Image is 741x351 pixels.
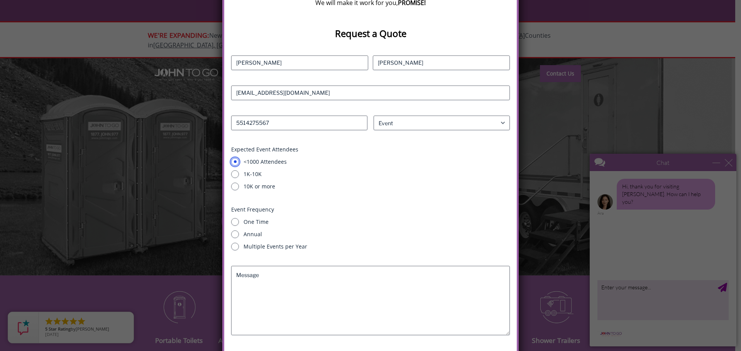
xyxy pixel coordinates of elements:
input: Phone [231,116,367,130]
div: minimize [127,10,135,17]
input: First Name [231,55,368,70]
label: Annual [244,230,510,238]
input: Last Name [373,55,510,70]
textarea: type your message [12,131,144,171]
strong: Request a Quote [335,27,406,40]
div: close [140,10,147,17]
legend: Expected Event Attendees [231,146,298,153]
div: Ara [12,62,144,66]
div: Chat [32,5,124,22]
legend: Event Frequency [231,206,274,213]
img: logo [12,182,39,188]
label: 10K or more [244,183,510,190]
input: Email [231,86,510,100]
img: Ara avatar image. [12,45,28,60]
label: Multiple Events per Year [244,243,510,250]
div: Send Message [133,134,142,143]
div: Hi, thank you for visiting [PERSON_NAME]. How can I help you? [32,30,130,60]
label: 1K-10K [244,170,510,178]
label: <1000 Attendees [244,158,510,166]
label: One Time [244,218,510,226]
